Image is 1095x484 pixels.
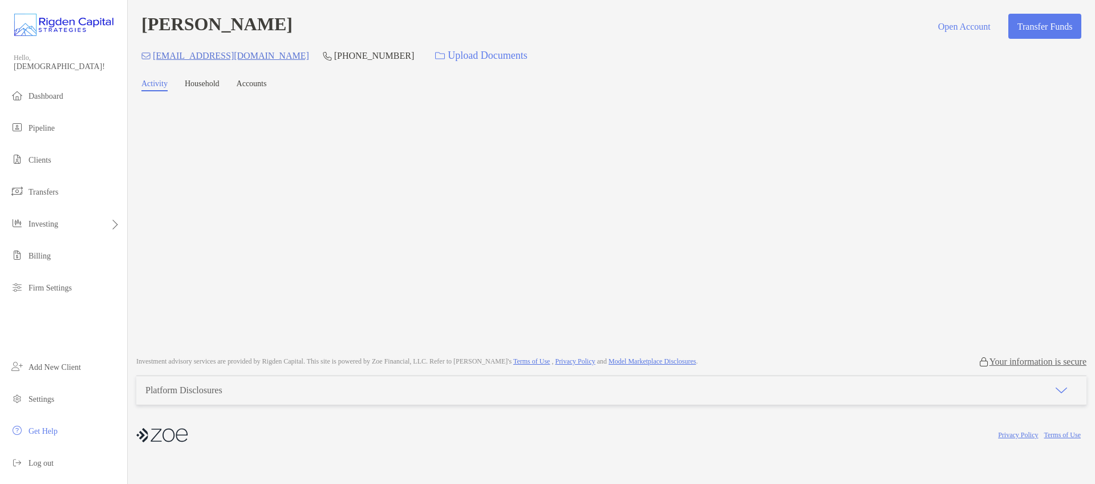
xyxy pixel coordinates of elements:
span: Log out [29,459,54,467]
a: Terms of Use [1044,431,1081,439]
span: Transfers [29,188,58,196]
img: clients icon [10,152,24,166]
img: firm-settings icon [10,280,24,294]
span: Settings [29,395,54,404]
a: Activity [141,79,168,91]
img: billing icon [10,248,24,262]
h4: [PERSON_NAME] [141,14,293,39]
span: Firm Settings [29,284,72,292]
span: [DEMOGRAPHIC_DATA]! [14,62,120,71]
img: logout icon [10,455,24,469]
a: Privacy Policy [555,357,595,365]
p: [EMAIL_ADDRESS][DOMAIN_NAME] [153,49,309,63]
span: Pipeline [29,124,55,132]
img: transfers icon [10,184,24,198]
div: Platform Disclosures [145,385,222,396]
img: Zoe Logo [14,5,113,46]
span: Clients [29,156,51,164]
img: button icon [435,52,445,60]
img: settings icon [10,392,24,405]
img: add_new_client icon [10,360,24,373]
a: Accounts [237,79,267,91]
img: pipeline icon [10,120,24,134]
button: Open Account [929,14,999,39]
img: investing icon [10,216,24,230]
img: dashboard icon [10,88,24,102]
a: Model Marketplace Disclosures [609,357,696,365]
a: Upload Documents [428,43,534,68]
span: Get Help [29,427,58,435]
span: Investing [29,220,58,228]
a: Terms of Use [513,357,550,365]
img: company logo [136,422,188,448]
button: Transfer Funds [1008,14,1081,39]
img: icon arrow [1055,384,1068,397]
span: Add New Client [29,363,81,372]
p: Your information is secure [989,356,1086,367]
span: Billing [29,252,51,260]
p: [PHONE_NUMBER] [334,49,414,63]
img: Phone Icon [323,51,332,61]
a: Privacy Policy [998,431,1038,439]
a: Household [185,79,220,91]
img: get-help icon [10,424,24,437]
img: Email Icon [141,53,151,59]
p: Investment advisory services are provided by Rigden Capital . This site is powered by Zoe Financi... [136,357,697,366]
span: Dashboard [29,92,63,100]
